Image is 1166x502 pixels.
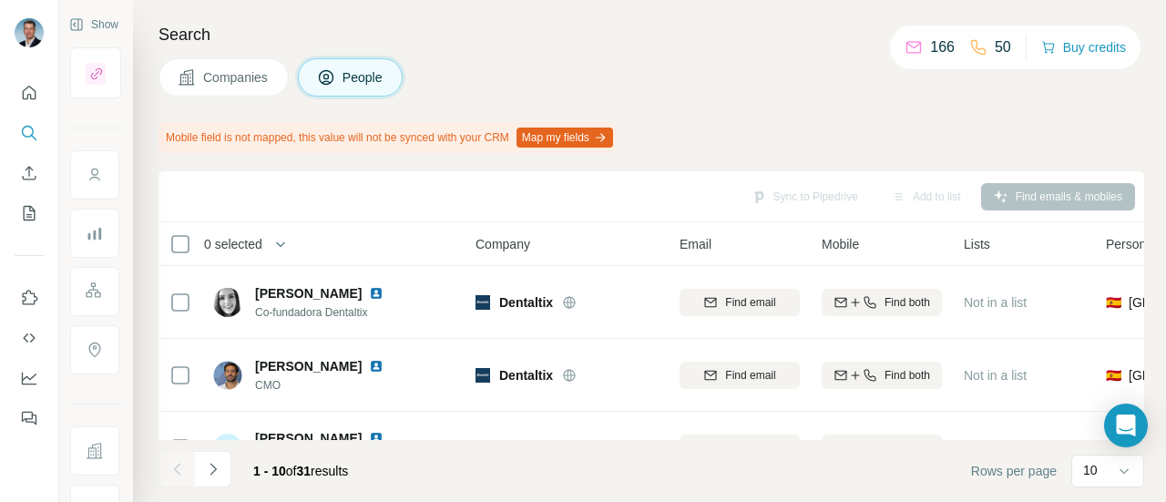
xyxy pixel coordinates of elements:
button: Map my fields [517,128,613,148]
span: Find email [725,367,775,384]
div: IC [213,434,242,463]
span: 🇪🇸 [1106,366,1121,384]
span: Dentaltix [499,293,553,312]
span: CMO [255,377,405,394]
img: Logo of Dentaltix [476,368,490,383]
div: Mobile field is not mapped, this value will not be synced with your CRM [159,122,617,153]
img: Avatar [213,288,242,317]
span: Find both [885,294,930,311]
span: Co-fundadora Dentaltix [255,304,405,321]
div: Open Intercom Messenger [1104,404,1148,447]
button: Feedback [15,402,44,435]
button: Quick start [15,77,44,109]
span: [PERSON_NAME] [255,429,362,447]
span: Companies [203,68,270,87]
span: 🇪🇸 [1106,293,1121,312]
span: Find email [725,440,775,456]
button: My lists [15,197,44,230]
span: [PERSON_NAME] [255,286,362,301]
img: LinkedIn logo [369,286,384,301]
span: Not in a list [964,295,1027,310]
button: Find both [822,435,942,462]
p: 166 [930,36,955,58]
span: 0 selected [204,235,262,253]
span: People [343,68,384,87]
button: Use Surfe API [15,322,44,354]
span: Email [680,235,711,253]
span: Rows per page [971,462,1057,480]
span: Mobile [822,235,859,253]
span: 31 [297,464,312,478]
h4: Search [159,22,1144,47]
button: Find email [680,435,800,462]
button: Buy credits [1041,35,1126,60]
button: Find both [822,289,942,316]
button: Find email [680,289,800,316]
span: of [286,464,297,478]
span: Lists [964,235,990,253]
span: Dentaltix [499,366,553,384]
span: Dentaltix [499,439,553,457]
button: Enrich CSV [15,157,44,190]
span: Find both [885,367,930,384]
span: 1 - 10 [253,464,286,478]
span: Company [476,235,530,253]
button: Search [15,117,44,149]
span: [PERSON_NAME] [255,357,362,375]
img: Logo of Dentaltix [476,295,490,310]
span: Find both [885,440,930,456]
button: Use Surfe on LinkedIn [15,282,44,314]
button: Show [56,11,131,38]
p: 50 [995,36,1011,58]
button: Find both [822,362,942,389]
button: Dashboard [15,362,44,394]
button: Find email [680,362,800,389]
img: LinkedIn logo [369,359,384,374]
span: Not in a list [964,368,1027,383]
p: 10 [1083,461,1098,479]
span: Find email [725,294,775,311]
img: Avatar [213,361,242,390]
button: Navigate to next page [195,451,231,487]
img: LinkedIn logo [369,431,384,446]
span: results [253,464,348,478]
img: Avatar [15,18,44,47]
